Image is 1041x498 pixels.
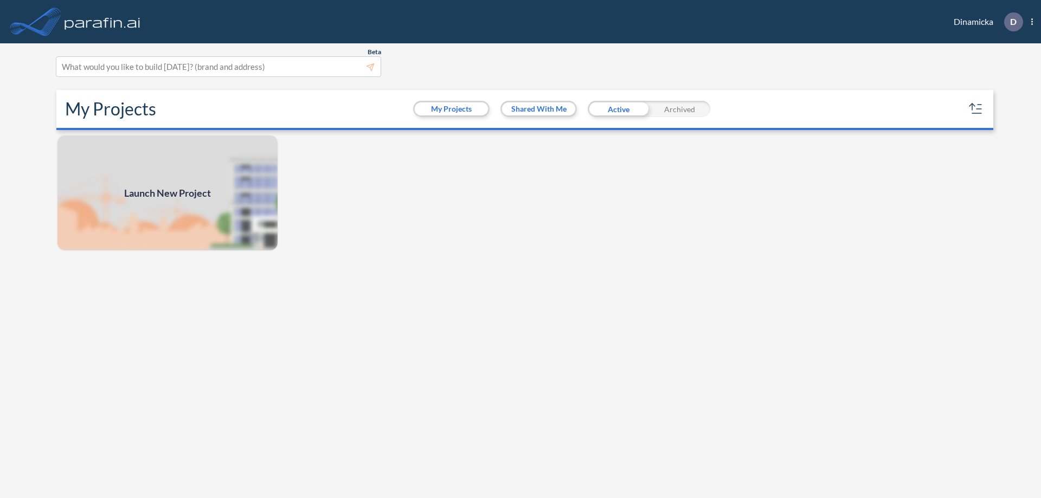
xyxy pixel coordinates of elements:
[649,101,710,117] div: Archived
[65,99,156,119] h2: My Projects
[62,11,143,33] img: logo
[502,102,575,115] button: Shared With Me
[937,12,1033,31] div: Dinamicka
[588,101,649,117] div: Active
[967,100,985,118] button: sort
[56,134,279,251] img: add
[415,102,488,115] button: My Projects
[368,48,381,56] span: Beta
[1010,17,1017,27] p: D
[124,186,211,201] span: Launch New Project
[56,134,279,251] a: Launch New Project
